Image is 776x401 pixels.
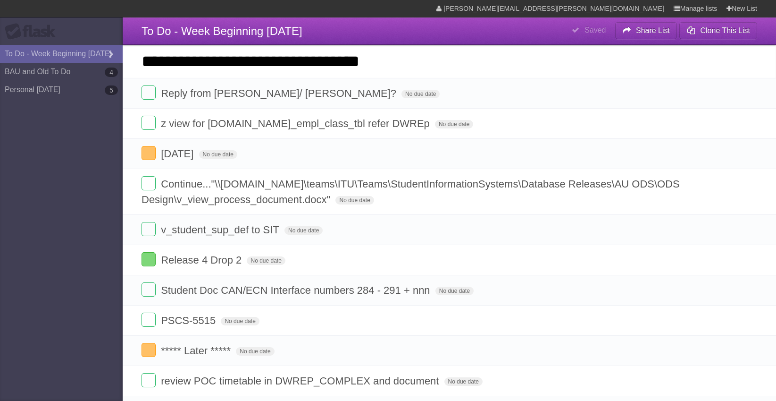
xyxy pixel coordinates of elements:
b: Clone This List [700,26,750,34]
span: No due date [335,196,374,205]
span: No due date [435,120,473,128]
label: Done [142,373,156,387]
span: No due date [435,287,474,295]
label: Done [142,146,156,160]
span: Reply from [PERSON_NAME]/ [PERSON_NAME]? [161,87,399,99]
span: No due date [236,347,274,356]
span: No due date [247,256,285,265]
b: Share List [636,26,670,34]
span: Student Doc CAN/ECN Interface numbers 284 - 291 + nnn [161,284,432,296]
label: Done [142,85,156,100]
label: Done [142,116,156,130]
label: Done [142,343,156,357]
label: Done [142,176,156,190]
b: Saved [584,26,606,34]
span: No due date [444,377,483,386]
span: To Do - Week Beginning [DATE] [142,25,302,37]
span: PSCS-5515 [161,315,218,326]
button: Share List [615,22,677,39]
label: Done [142,313,156,327]
span: No due date [221,317,259,325]
span: review POC timetable in DWREP_COMPLEX and document [161,375,441,387]
span: No due date [401,90,440,98]
span: No due date [284,226,323,235]
label: Done [142,282,156,297]
label: Done [142,222,156,236]
span: z view for [DOMAIN_NAME]_empl_class_tbl refer DWREp [161,118,432,129]
button: Clone This List [679,22,757,39]
label: Done [142,252,156,266]
span: v_student_sup_def to SIT [161,224,282,236]
b: 5 [105,85,118,95]
span: Release 4 Drop 2 [161,254,244,266]
b: 4 [105,68,118,77]
span: Continue..."\\[DOMAIN_NAME]\teams\ITU\Teams\StudentInformationSystems\Database Releases\AU ODS\OD... [142,178,680,205]
div: Flask [5,23,61,40]
span: [DATE] [161,148,196,160]
span: No due date [199,150,237,159]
